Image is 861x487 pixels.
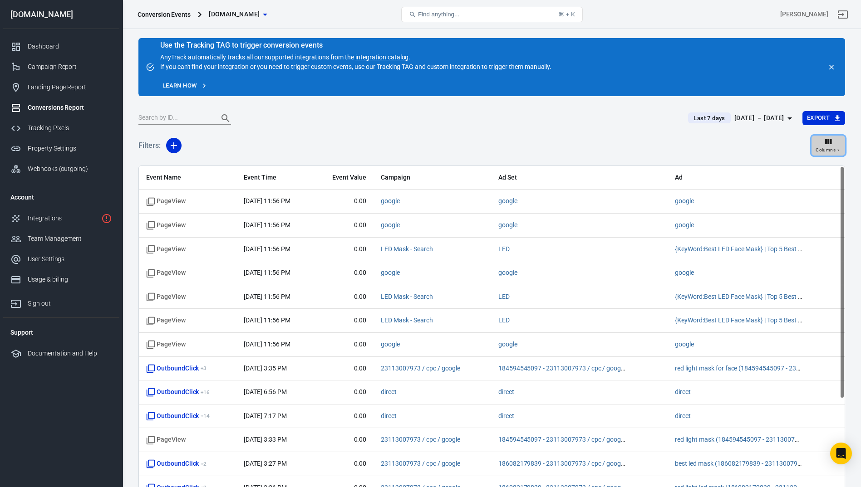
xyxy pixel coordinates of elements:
span: 23113007973 / cpc / google [381,459,460,468]
button: Last 7 days[DATE] － [DATE] [681,111,802,126]
a: 23113007973 / cpc / google [381,460,460,467]
span: google [381,221,400,230]
span: LED Mask - Search [381,292,433,302]
div: Sign out [28,299,112,308]
a: red light mask (184594545097 - 23113007973 / cpc / google) [675,436,847,443]
span: 0.00 [320,459,366,468]
div: AnyTrack automatically tracks all our supported integrations from the . If you can't find your in... [160,42,551,72]
span: 184594545097 - 23113007973 / cpc / google [498,364,625,373]
span: Event Value [320,173,366,182]
span: 0.00 [320,340,366,349]
div: User Settings [28,254,112,264]
a: Sign out [832,4,854,25]
span: LED Mask - Search [381,245,433,254]
time: 2025-10-12T23:56:08+11:00 [244,245,290,253]
a: direct [498,388,514,395]
button: Columns [812,136,845,156]
a: google [498,221,517,229]
span: direct [498,412,514,421]
span: Ad Set [498,173,625,182]
span: google [675,197,694,206]
span: LED [498,292,510,302]
span: Standard event name [146,268,186,278]
span: LED Mask - Search [381,316,433,325]
div: [DATE] － [DATE] [734,112,784,124]
span: 0.00 [320,316,366,325]
time: 2025-10-12T15:35:54+11:00 [244,365,286,372]
a: direct [675,388,691,395]
a: 184594545097 - 23113007973 / cpc / google [498,365,625,372]
a: 184594545097 - 23113007973 / cpc / google [498,436,625,443]
div: Integrations [28,214,98,223]
a: Conversions Report [3,97,119,118]
a: google [381,341,400,348]
a: google [381,221,400,229]
span: 0.00 [320,197,366,206]
div: ⌘ + K [558,11,575,18]
time: 2025-10-12T23:56:08+11:00 [244,317,290,324]
a: google [675,341,694,348]
div: Tracking Pixels [28,123,112,133]
span: 0.00 [320,268,366,278]
a: LED Mask - Search [381,245,433,253]
a: 23113007973 / cpc / google [381,436,460,443]
span: {KeyWord:Best LED Face Mask} | Top 5 Best LED Masks | Red Light LED Mask [675,316,802,325]
span: direct [675,388,691,397]
span: Standard event name [146,316,186,325]
a: google [498,269,517,276]
a: Webhooks (outgoing) [3,159,119,179]
span: google [675,340,694,349]
span: google [498,340,517,349]
a: best led mask (186082179839 - 23113007973 / cpc / google) [675,460,846,467]
a: google [675,197,694,205]
span: direct [498,388,514,397]
svg: 1 networks not verified yet [101,213,112,224]
a: Tracking Pixels [3,118,119,138]
span: google [498,197,517,206]
time: 2025-10-12T23:56:08+11:00 [244,341,290,348]
time: 2025-10-12T23:56:08+11:00 [244,221,290,229]
a: Property Settings [3,138,119,159]
time: 2025-10-12T15:33:53+11:00 [244,436,286,443]
div: Conversion Events [138,10,191,19]
a: LED [498,317,510,324]
span: Standard event name [146,292,186,302]
span: LED [498,316,510,325]
div: Open Intercom Messenger [830,443,852,464]
span: OutboundClick [146,412,210,421]
li: Support [3,321,119,343]
span: direct [675,412,691,421]
li: Account [3,186,119,208]
span: direct [381,412,397,421]
span: 0.00 [320,435,366,444]
a: LED [498,293,510,300]
time: 2025-10-12T23:56:08+11:00 [244,293,290,300]
sup: + 14 [201,413,210,419]
a: google [381,269,400,276]
a: direct [498,412,514,419]
a: 23113007973 / cpc / google [381,365,460,372]
span: LED [498,245,510,254]
span: Standard event name [146,245,186,254]
span: OutboundClick [146,388,210,397]
div: Landing Page Report [28,83,112,92]
span: 0.00 [320,388,366,397]
span: Event Time [244,173,305,182]
a: google [675,221,694,229]
sup: + 16 [201,389,210,395]
a: LED Mask - Search [381,293,433,300]
div: Conversions Report [28,103,112,112]
time: 2025-10-12T23:56:09+11:00 [244,197,290,205]
a: Usage & billing [3,269,119,290]
div: Webhooks (outgoing) [28,164,112,174]
span: {KeyWord:Best LED Face Mask} | Top 5 Best LED Masks | Red Light LED Mask [675,292,802,302]
div: Campaign Report [28,62,112,72]
time: 2025-10-12T19:17:56+11:00 [244,412,286,419]
span: best led mask (186082179839 - 23113007973 / cpc / google) [675,459,802,468]
button: Export [802,111,845,125]
div: Dashboard [28,42,112,51]
span: OutboundClick [146,364,207,373]
span: 0.00 [320,245,366,254]
a: User Settings [3,249,119,269]
span: Standard event name [146,221,186,230]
